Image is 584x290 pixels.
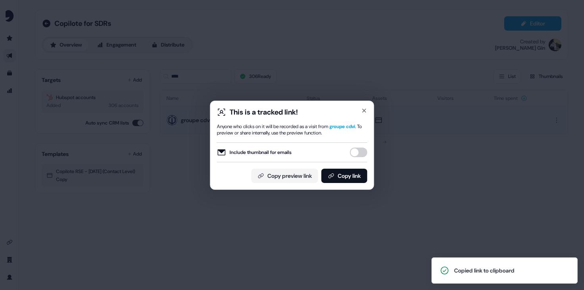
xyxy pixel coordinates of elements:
[329,123,355,130] span: groupe cdvi
[230,107,298,117] div: This is a tracked link!
[251,169,318,183] button: Copy preview link
[217,148,292,157] label: Include thumbnail for emails
[454,267,514,274] div: Copied link to clipboard
[217,123,367,136] div: Anyone who clicks on it will be recorded as a visit from . To preview or share internally, use th...
[321,169,367,183] button: Copy link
